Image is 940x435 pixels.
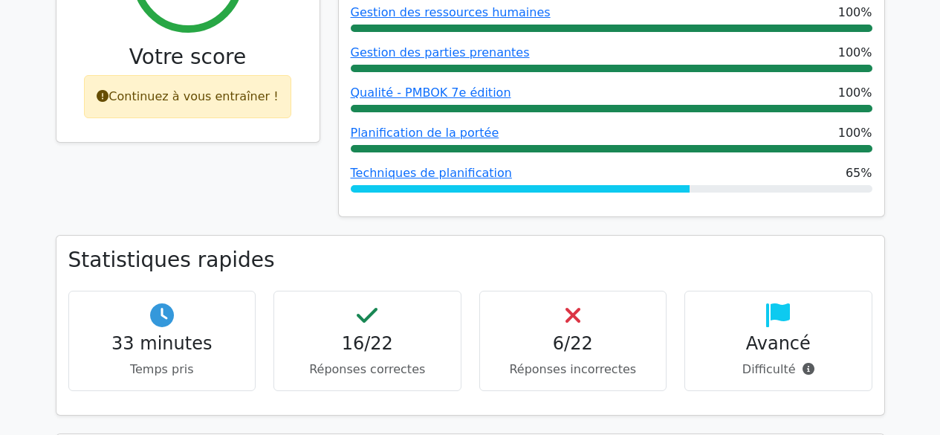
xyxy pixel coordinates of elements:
font: Avancé [746,333,811,354]
font: Continuez à vous entraîner ! [108,89,278,103]
font: 6/22 [553,333,593,354]
a: Qualité - PMBOK 7e édition [351,86,511,100]
a: Planification de la portée [351,126,499,140]
font: Réponses correctes [309,362,425,376]
font: 100% [838,86,872,100]
a: Techniques de planification [351,166,512,180]
font: Difficulté [742,362,796,376]
a: Gestion des ressources humaines [351,5,551,19]
font: 100% [838,5,872,19]
a: Gestion des parties prenantes [351,45,530,59]
font: 65% [846,166,872,180]
font: Réponses incorrectes [509,362,636,376]
font: 100% [838,45,872,59]
font: Temps pris [130,362,194,376]
font: 33 minutes [111,333,212,354]
font: 16/22 [342,333,393,354]
font: 100% [838,126,872,140]
font: Statistiques rapides [68,248,275,272]
font: Votre score [129,45,246,69]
